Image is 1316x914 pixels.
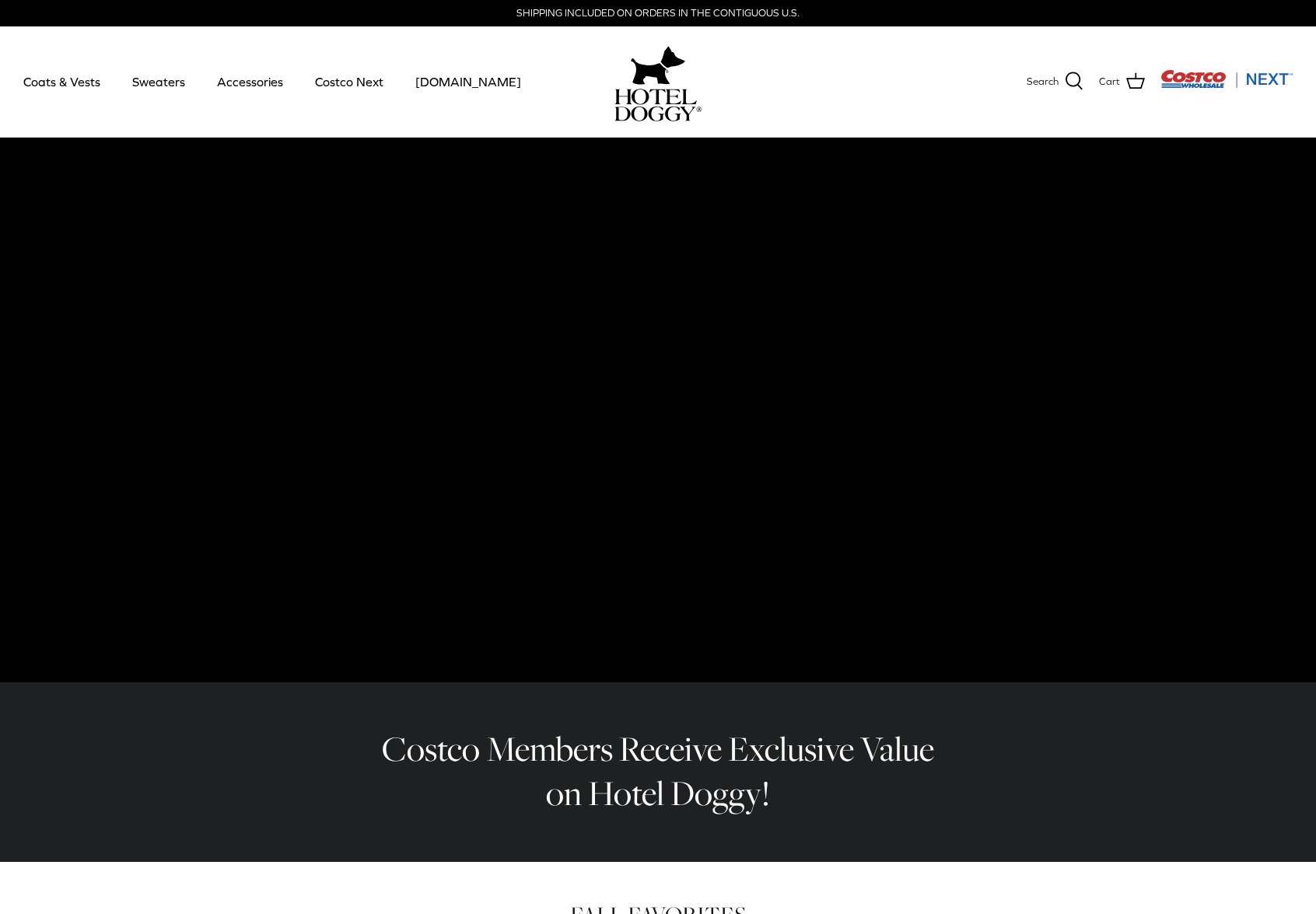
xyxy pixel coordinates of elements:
[1027,74,1059,90] span: Search
[631,42,685,89] img: hoteldoggy.com
[203,55,297,108] a: Accessories
[1099,72,1145,92] a: Cart
[301,55,397,108] a: Costco Next
[1027,72,1083,92] a: Search
[1099,74,1120,90] span: Cart
[614,42,702,121] a: hoteldoggy.com hoteldoggycom
[401,55,535,108] a: [DOMAIN_NAME]
[614,89,702,121] img: hoteldoggycom
[370,727,946,815] h2: Costco Members Receive Exclusive Value on Hotel Doggy!
[118,55,199,108] a: Sweaters
[1160,79,1293,91] a: Visit Costco Next
[1160,69,1293,89] img: Costco Next
[9,55,114,108] a: Coats & Vests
